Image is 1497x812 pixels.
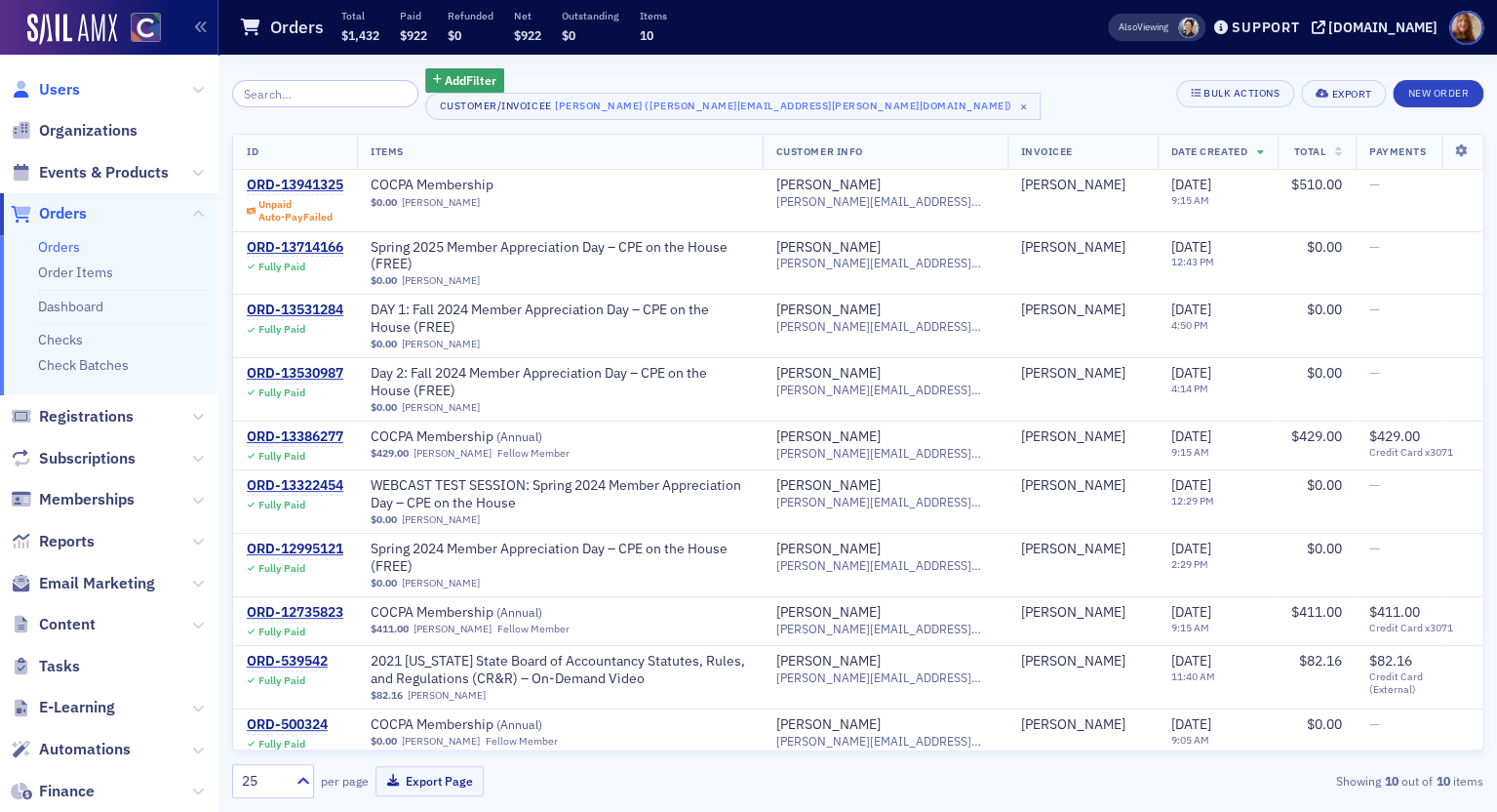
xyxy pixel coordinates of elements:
[232,80,418,107] input: Search…
[371,653,749,687] span: 2021 Colorado State Board of Accountancy Statutes, Rules, and Regulations (CR&R) – On-Demand Video
[1369,301,1380,318] span: —
[425,93,1041,120] button: Customer/Invoicee[PERSON_NAME] ([PERSON_NAME][EMAIL_ADDRESS][PERSON_NAME][DOMAIN_NAME])×
[39,531,95,552] span: Reports
[371,477,749,511] a: WEBCAST TEST SESSION: Spring 2024 Member Appreciation Day – CPE on the House
[247,144,258,158] span: ID
[11,406,134,427] a: Registrations
[39,162,169,183] span: Events & Products
[776,256,994,270] span: [PERSON_NAME][EMAIL_ADDRESS][PERSON_NAME][DOMAIN_NAME]
[1369,476,1380,494] span: —
[497,623,570,635] div: Fellow Member
[1171,238,1211,256] span: [DATE]
[1369,176,1380,193] span: —
[1178,18,1199,38] span: Pamela Galey-Coleman
[371,623,409,635] span: $411.00
[425,68,505,93] button: AddFilter
[1171,301,1211,318] span: [DATE]
[258,323,305,336] div: Fully Paid
[1171,144,1247,158] span: Date Created
[247,365,343,383] div: ORD-13530987
[1369,603,1420,621] span: $411.00
[11,697,115,718] a: E-Learning
[258,499,305,511] div: Fully Paid
[39,120,138,142] span: Organizations
[1171,652,1211,670] span: [DATE]
[440,100,552,112] div: Customer/Invoicee
[1021,716,1125,734] a: [PERSON_NAME]
[321,772,369,790] label: per page
[1171,318,1208,332] time: 4:50 PM
[776,428,881,446] a: [PERSON_NAME]
[1307,364,1342,382] span: $0.00
[1021,604,1125,622] a: [PERSON_NAME]
[414,447,492,460] a: [PERSON_NAME]
[11,573,155,594] a: Email Marketing
[247,653,328,670] a: ORD-539542
[776,194,994,209] span: [PERSON_NAME][EMAIL_ADDRESS][PERSON_NAME][DOMAIN_NAME]
[776,477,881,495] a: [PERSON_NAME]
[258,626,305,638] div: Fully Paid
[38,238,80,256] a: Orders
[1331,89,1371,100] div: Export
[776,319,994,334] span: [PERSON_NAME][EMAIL_ADDRESS][PERSON_NAME][DOMAIN_NAME]
[402,577,480,589] a: [PERSON_NAME]
[247,239,343,257] a: ORD-13714166
[258,211,333,223] div: Auto-Pay Failed
[38,331,83,348] a: Checks
[247,477,343,495] a: ORD-13322454
[1171,255,1214,268] time: 12:43 PM
[776,604,881,622] div: [PERSON_NAME]
[371,653,749,687] a: 2021 [US_STATE] State Board of Accountancy Statutes, Rules, and Regulations (CR&R) – On-Demand Video
[448,9,493,22] p: Refunded
[445,71,496,89] span: Add Filter
[400,27,427,43] span: $922
[1021,365,1144,383] span: Cary Young
[1299,652,1342,670] span: $82.16
[776,239,881,257] a: [PERSON_NAME]
[1021,177,1144,194] span: Cary Young
[371,513,397,526] span: $0.00
[496,716,542,732] span: ( Annual )
[1021,653,1125,670] div: [PERSON_NAME]
[131,13,161,43] img: SailAMX
[11,531,95,552] a: Reports
[247,604,343,622] a: ORD-12735823
[496,604,542,620] span: ( Annual )
[1311,20,1444,34] button: [DOMAIN_NAME]
[555,96,1012,115] div: [PERSON_NAME] ([PERSON_NAME][EMAIL_ADDRESS][PERSON_NAME][DOMAIN_NAME])
[371,428,616,446] span: COCPA Membership
[776,177,881,194] div: [PERSON_NAME]
[11,79,80,101] a: Users
[38,298,103,315] a: Dashboard
[341,9,379,22] p: Total
[776,383,994,397] span: [PERSON_NAME][EMAIL_ADDRESS][PERSON_NAME][DOMAIN_NAME]
[371,196,397,209] span: $0.00
[371,735,397,748] span: $0.00
[11,448,136,469] a: Subscriptions
[371,541,749,575] a: Spring 2024 Member Appreciation Day – CPE on the House (FREE)
[414,623,492,635] a: [PERSON_NAME]
[402,274,480,287] a: [PERSON_NAME]
[1021,477,1125,495] a: [PERSON_NAME]
[1021,428,1125,446] div: [PERSON_NAME]
[38,356,129,374] a: Check Batches
[776,541,881,558] div: [PERSON_NAME]
[371,604,616,622] span: COCPA Membership
[1080,772,1483,790] div: Showing out of items
[1171,427,1211,445] span: [DATE]
[11,162,169,183] a: Events & Products
[1021,239,1125,257] div: [PERSON_NAME]
[371,144,404,158] span: Items
[1291,427,1342,445] span: $429.00
[1021,365,1125,383] div: [PERSON_NAME]
[1171,445,1209,459] time: 9:15 AM
[371,239,749,273] span: Spring 2025 Member Appreciation Day – CPE on the House (FREE)
[371,428,616,446] a: COCPA Membership (Annual)
[371,338,397,350] span: $0.00
[247,716,328,734] div: ORD-500324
